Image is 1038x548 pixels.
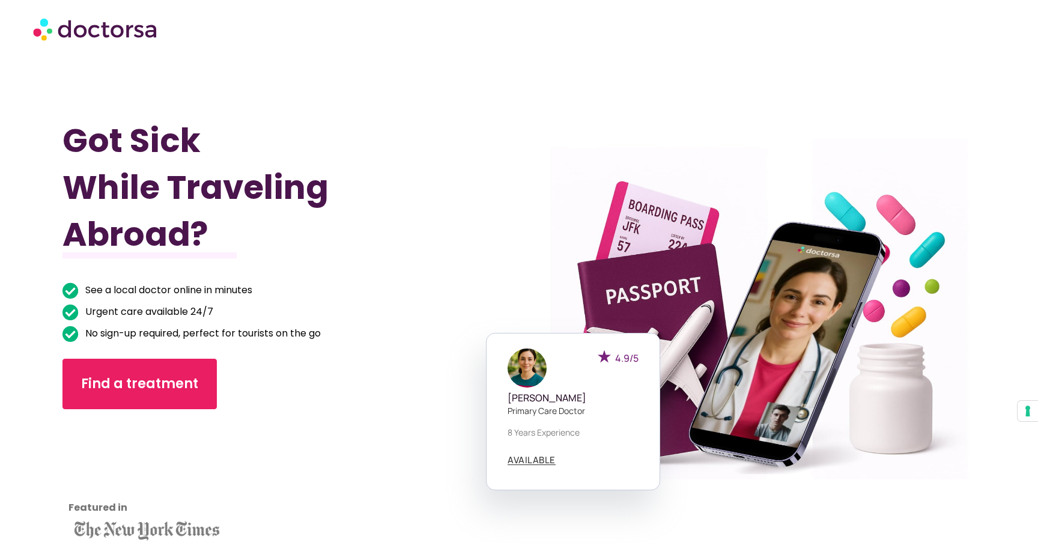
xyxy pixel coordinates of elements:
strong: Featured in [68,501,127,514]
a: AVAILABLE [508,455,556,465]
p: Primary care doctor [508,404,639,417]
span: AVAILABLE [508,455,556,464]
span: Urgent care available 24/7 [82,303,213,320]
a: Find a treatment [62,359,217,409]
h1: Got Sick While Traveling Abroad? [62,117,451,258]
p: 8 years experience [508,426,639,439]
span: See a local doctor online in minutes [82,282,252,299]
button: Your consent preferences for tracking technologies [1018,401,1038,421]
h5: [PERSON_NAME] [508,392,639,404]
iframe: Customer reviews powered by Trustpilot [68,427,177,517]
span: Find a treatment [81,374,198,394]
span: No sign-up required, perfect for tourists on the go [82,325,321,342]
span: 4.9/5 [615,352,639,365]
